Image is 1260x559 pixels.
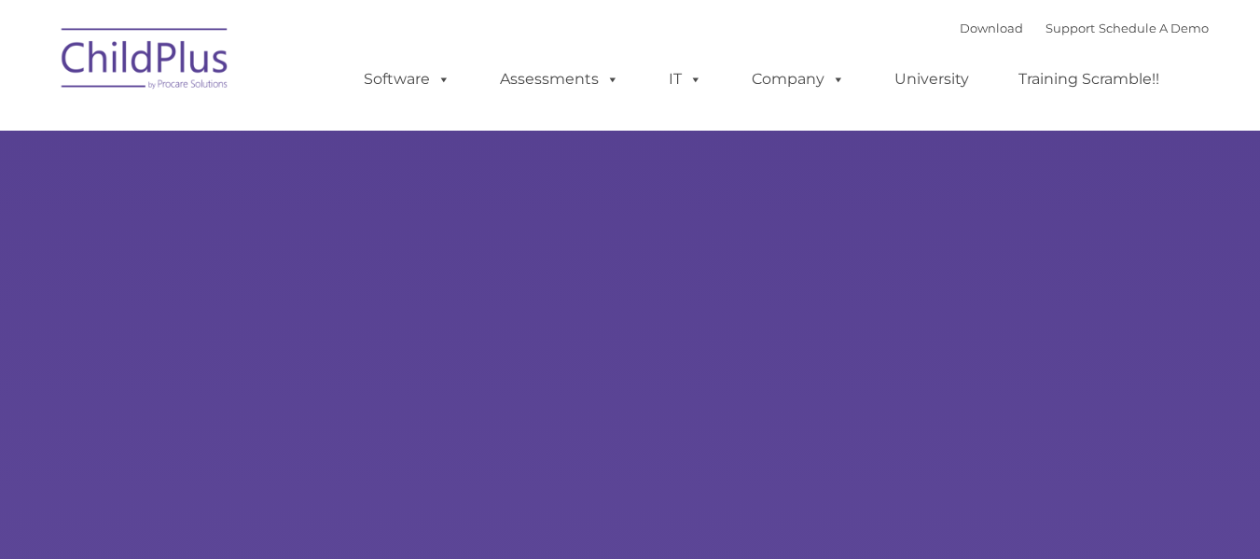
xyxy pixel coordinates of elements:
[481,61,638,98] a: Assessments
[876,61,988,98] a: University
[960,21,1209,35] font: |
[650,61,721,98] a: IT
[1099,21,1209,35] a: Schedule A Demo
[1045,21,1095,35] a: Support
[733,61,864,98] a: Company
[960,21,1023,35] a: Download
[1000,61,1178,98] a: Training Scramble!!
[52,15,239,108] img: ChildPlus by Procare Solutions
[345,61,469,98] a: Software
